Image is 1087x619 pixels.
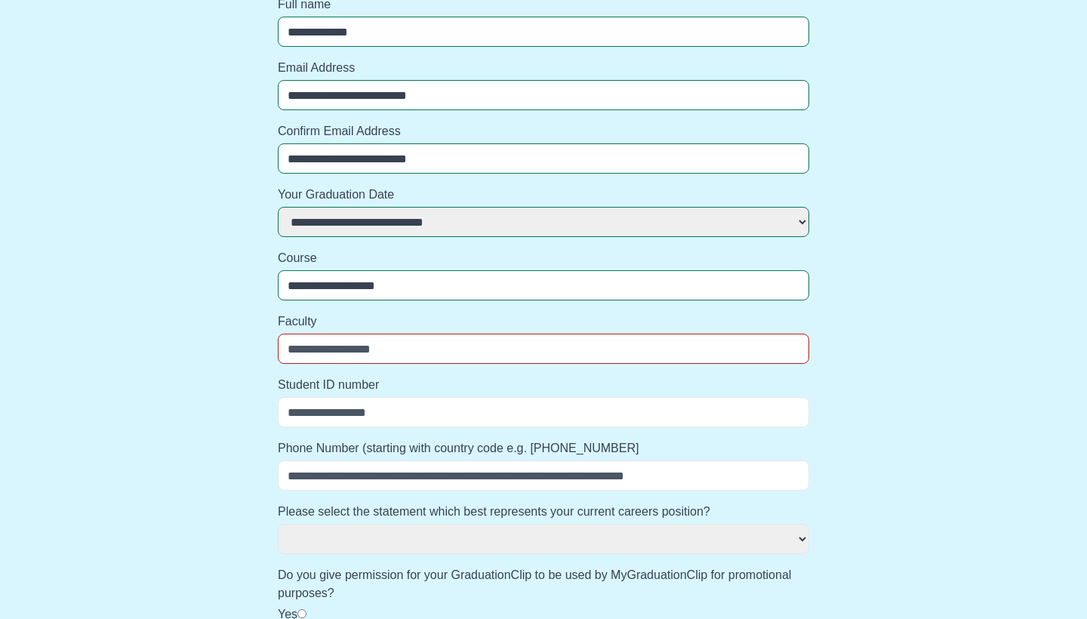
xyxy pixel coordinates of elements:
label: Do you give permission for your GraduationClip to be used by MyGraduationClip for promotional pur... [278,566,809,602]
label: Phone Number (starting with country code e.g. [PHONE_NUMBER] [278,439,809,457]
label: Please select the statement which best represents your current careers position? [278,503,809,521]
label: Confirm Email Address [278,122,809,140]
label: Course [278,249,809,267]
label: Your Graduation Date [278,186,809,204]
label: Email Address [278,59,809,77]
label: Student ID number [278,376,809,394]
label: Faculty [278,313,809,331]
